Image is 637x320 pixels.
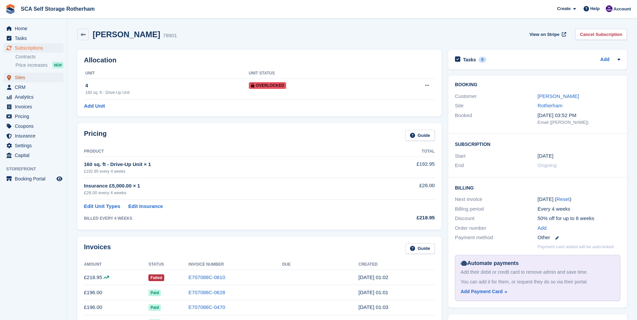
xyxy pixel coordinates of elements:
[461,288,503,295] div: Add Payment Card
[538,152,553,160] time: 2025-03-27 00:00:00 UTC
[3,151,63,160] a: menu
[15,61,63,69] a: Price increases NEW
[538,205,620,213] div: Every 4 weeks
[538,93,579,99] a: [PERSON_NAME]
[455,184,620,191] h2: Billing
[461,269,615,276] div: Add their debit or credit card to remove admin and save time.
[55,175,63,183] a: Preview store
[15,151,55,160] span: Capital
[530,31,559,38] span: View on Stripe
[3,34,63,43] a: menu
[148,304,161,311] span: Paid
[84,285,148,300] td: £196.00
[84,243,111,254] h2: Invoices
[3,43,63,53] a: menu
[15,62,48,68] span: Price increases
[455,162,538,169] div: End
[3,174,63,183] a: menu
[613,6,631,12] span: Account
[369,157,435,178] td: £192.95
[405,130,435,141] a: Guide
[538,224,547,232] a: Add
[15,34,55,43] span: Tasks
[15,112,55,121] span: Pricing
[461,278,615,285] div: You can add it for them, or request they do so via their portal.
[3,24,63,33] a: menu
[84,203,120,210] a: Edit Unit Types
[188,274,225,280] a: E707088C-0810
[455,215,538,222] div: Discount
[557,5,571,12] span: Create
[128,203,163,210] a: Edit Insurance
[15,121,55,131] span: Coupons
[359,289,389,295] time: 2025-07-17 00:01:58 UTC
[6,166,67,172] span: Storefront
[455,102,538,110] div: Site
[282,259,358,270] th: Due
[15,73,55,82] span: Sites
[461,259,615,267] div: Automate payments
[3,141,63,150] a: menu
[359,274,389,280] time: 2025-08-14 00:02:05 UTC
[85,82,249,90] div: 4
[84,146,369,157] th: Product
[369,214,435,222] div: £218.95
[405,243,435,254] a: Guide
[455,224,538,232] div: Order number
[463,57,476,63] h2: Tasks
[455,234,538,242] div: Payment method
[84,56,435,64] h2: Allocation
[369,146,435,157] th: Total
[3,112,63,121] a: menu
[84,168,369,174] div: £192.95 every 4 weeks
[85,90,249,96] div: 160 sq. ft - Drive-Up Unit
[600,56,609,64] a: Add
[369,178,435,200] td: £26.00
[188,304,225,310] a: E707088C-0470
[3,102,63,111] a: menu
[84,182,369,190] div: Insurance £5,000.00 × 1
[249,82,286,89] span: Overlocked
[455,152,538,160] div: Start
[455,196,538,203] div: Next invoice
[15,141,55,150] span: Settings
[538,112,620,119] div: [DATE] 03:52 PM
[84,161,369,168] div: 160 sq. ft - Drive-Up Unit × 1
[15,174,55,183] span: Booking Portal
[455,112,538,126] div: Booked
[538,119,620,126] div: Email ([PERSON_NAME])
[538,196,620,203] div: [DATE] ( )
[455,93,538,100] div: Customer
[359,259,435,270] th: Created
[15,83,55,92] span: CRM
[84,130,107,141] h2: Pricing
[5,4,15,14] img: stora-icon-8386f47178a22dfd0bd8f6a31ec36ba5ce8667c1dd55bd0f319d3a0aa187defe.svg
[84,215,369,221] div: BILLED EVERY 4 WEEKS
[527,29,567,40] a: View on Stripe
[538,103,562,108] a: Rotherham
[84,102,105,110] a: Add Unit
[3,121,63,131] a: menu
[15,92,55,102] span: Analytics
[188,289,225,295] a: E707088C-0628
[538,244,614,250] p: Payment card added will be auto-linked
[163,32,177,40] div: 78901
[148,289,161,296] span: Paid
[455,205,538,213] div: Billing period
[249,68,384,79] th: Unit Status
[148,259,188,270] th: Status
[52,62,63,68] div: NEW
[84,68,249,79] th: Unit
[15,24,55,33] span: Home
[15,54,63,60] a: Contracts
[84,259,148,270] th: Amount
[479,57,486,63] div: 0
[15,43,55,53] span: Subscriptions
[93,30,160,39] h2: [PERSON_NAME]
[84,270,148,285] td: £218.95
[84,190,369,196] div: £26.00 every 4 weeks
[3,73,63,82] a: menu
[84,300,148,315] td: £196.00
[15,131,55,141] span: Insurance
[148,274,164,281] span: Failed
